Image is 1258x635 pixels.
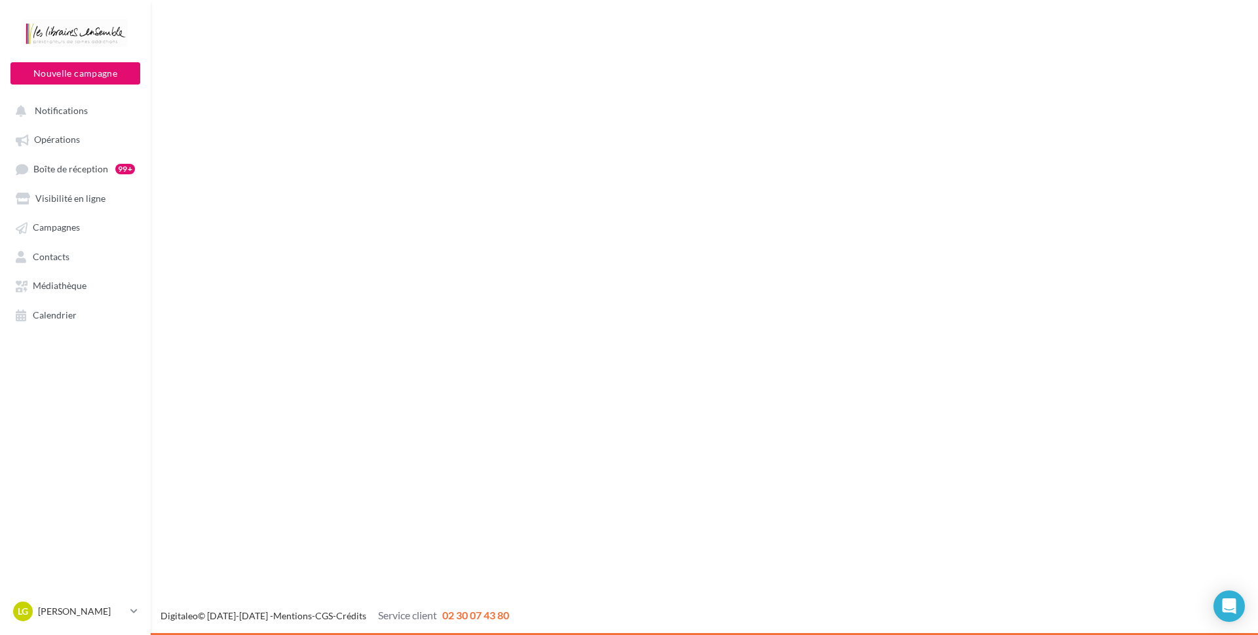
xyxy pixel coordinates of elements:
[315,610,333,621] a: CGS
[8,244,143,268] a: Contacts
[1213,590,1245,622] div: Open Intercom Messenger
[8,98,138,122] button: Notifications
[336,610,366,621] a: Crédits
[273,610,312,621] a: Mentions
[33,280,86,292] span: Médiathèque
[18,605,28,618] span: LG
[33,163,108,174] span: Boîte de réception
[35,193,105,204] span: Visibilité en ligne
[8,303,143,326] a: Calendrier
[33,251,69,262] span: Contacts
[8,186,143,210] a: Visibilité en ligne
[442,609,509,621] span: 02 30 07 43 80
[378,609,437,621] span: Service client
[8,157,143,181] a: Boîte de réception99+
[38,605,125,618] p: [PERSON_NAME]
[8,273,143,297] a: Médiathèque
[115,164,135,174] div: 99+
[10,599,140,624] a: LG [PERSON_NAME]
[34,134,80,145] span: Opérations
[161,610,198,621] a: Digitaleo
[10,62,140,85] button: Nouvelle campagne
[8,127,143,151] a: Opérations
[33,309,77,320] span: Calendrier
[8,215,143,239] a: Campagnes
[35,105,88,116] span: Notifications
[33,222,80,233] span: Campagnes
[161,610,509,621] span: © [DATE]-[DATE] - - -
